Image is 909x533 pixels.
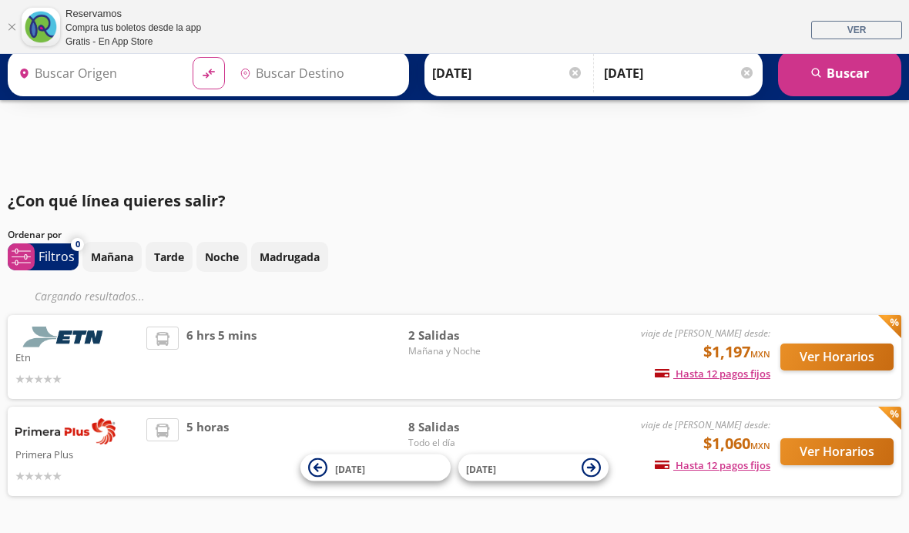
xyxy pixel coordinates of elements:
button: Mañana [82,242,142,272]
div: Gratis - En App Store [65,35,201,49]
div: Compra tus boletos desde la app [65,21,201,35]
span: Hasta 12 pagos fijos [655,458,770,472]
span: 5 horas [186,418,229,484]
button: Ver Horarios [780,438,894,465]
span: Hasta 12 pagos fijos [655,367,770,380]
small: MXN [750,440,770,451]
button: Noche [196,242,247,272]
p: Mañana [91,249,133,265]
button: [DATE] [458,454,609,481]
button: Tarde [146,242,193,272]
span: 2 Salidas [408,327,516,344]
button: 0Filtros [8,243,79,270]
em: viaje de [PERSON_NAME] desde: [641,327,770,340]
div: Reservamos [65,6,201,22]
img: Primera Plus [15,418,116,444]
input: Opcional [604,54,755,92]
a: Cerrar [7,22,16,32]
p: Tarde [154,249,184,265]
span: $1,060 [703,432,770,455]
span: VER [847,25,867,35]
input: Buscar Destino [233,54,401,92]
small: MXN [750,348,770,360]
p: Noche [205,249,239,265]
p: Primera Plus [15,444,139,463]
p: Ordenar por [8,228,62,242]
span: [DATE] [335,462,365,475]
span: Mañana y Noche [408,344,516,358]
a: VER [811,21,902,39]
button: Buscar [778,50,901,96]
span: $1,197 [703,340,770,364]
em: Cargando resultados ... [35,289,145,303]
p: Madrugada [260,249,320,265]
button: [DATE] [300,454,451,481]
span: 6 hrs 5 mins [186,327,257,387]
span: Todo el día [408,436,516,450]
p: ¿Con qué línea quieres salir? [8,189,226,213]
span: 0 [75,238,80,251]
span: 8 Salidas [408,418,516,436]
img: Etn [15,327,116,347]
span: [DATE] [466,462,496,475]
button: Madrugada [251,242,328,272]
input: Elegir Fecha [432,54,583,92]
button: Ver Horarios [780,344,894,370]
em: viaje de [PERSON_NAME] desde: [641,418,770,431]
p: Etn [15,347,139,366]
input: Buscar Origen [12,54,180,92]
p: Filtros [39,247,75,266]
